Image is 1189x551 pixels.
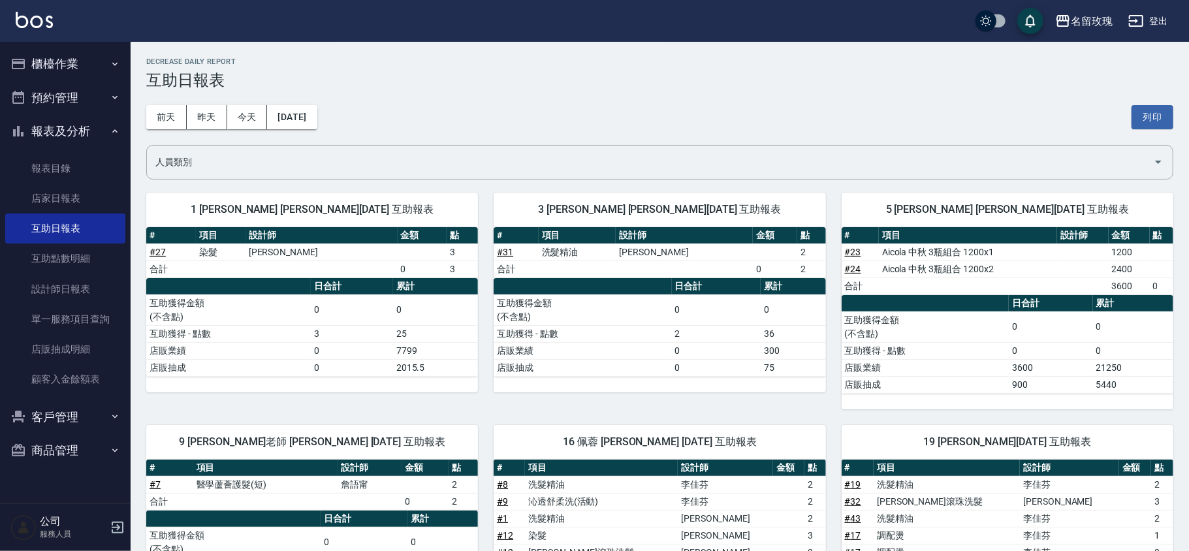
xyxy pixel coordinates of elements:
td: 75 [761,359,826,376]
td: 店販業績 [494,342,671,359]
td: 1 [1151,527,1173,544]
td: Aicola 中秋 3瓶組合 1200x2 [879,260,1057,277]
th: 項目 [879,227,1057,244]
th: 日合計 [1009,295,1092,312]
td: 沁透舒柔洗(活動) [525,493,678,510]
td: 2 [449,476,478,493]
a: #8 [497,479,508,490]
td: 合計 [146,493,193,510]
td: 3 [1151,493,1173,510]
a: 報表目錄 [5,153,125,183]
td: 洗髮精油 [525,510,678,527]
td: 李佳芬 [1020,510,1119,527]
td: 0 [398,260,447,277]
button: 預約管理 [5,81,125,115]
th: 金額 [1109,227,1150,244]
button: 今天 [227,105,268,129]
td: 2400 [1109,260,1150,277]
a: 店家日報表 [5,183,125,213]
th: 項目 [525,460,678,477]
table: a dense table [842,295,1173,394]
td: 0 [672,359,761,376]
th: 設計師 [1057,227,1108,244]
button: [DATE] [267,105,317,129]
td: 2 [804,493,826,510]
td: 2 [1151,510,1173,527]
th: 點 [449,460,478,477]
th: 點 [1150,227,1173,244]
table: a dense table [494,278,825,377]
th: 日合計 [311,278,393,295]
td: 0 [402,493,449,510]
a: #1 [497,513,508,524]
td: 店販抽成 [494,359,671,376]
a: 單一服務項目查詢 [5,304,125,334]
th: 點 [1151,460,1173,477]
button: 列印 [1132,105,1173,129]
td: 25 [393,325,479,342]
a: 店販抽成明細 [5,334,125,364]
a: #31 [497,247,513,257]
td: [PERSON_NAME] [1020,493,1119,510]
th: 金額 [1119,460,1151,477]
h5: 公司 [40,515,106,528]
a: #32 [845,496,861,507]
td: 店販業績 [842,359,1009,376]
h3: 互助日報表 [146,71,1173,89]
td: 0 [672,342,761,359]
th: 點 [447,227,478,244]
td: 互助獲得 - 點數 [842,342,1009,359]
th: 項目 [193,460,338,477]
td: 0 [311,359,393,376]
a: #9 [497,496,508,507]
td: 0 [672,294,761,325]
a: 互助點數明細 [5,244,125,274]
td: 李佳芬 [1020,476,1119,493]
img: Person [10,514,37,541]
td: 合計 [494,260,538,277]
td: [PERSON_NAME] [246,244,398,260]
td: 詹語甯 [338,476,402,493]
span: 19 [PERSON_NAME][DATE] 互助報表 [857,435,1158,449]
button: 櫃檯作業 [5,47,125,81]
td: 3 [804,527,826,544]
td: 2 [449,493,478,510]
td: [PERSON_NAME] [678,510,773,527]
a: #17 [845,530,861,541]
td: 0 [1093,342,1173,359]
button: save [1017,8,1043,34]
th: # [494,227,538,244]
a: 設計師日報表 [5,274,125,304]
table: a dense table [146,460,478,511]
button: 名留玫瑰 [1050,8,1118,35]
button: 昨天 [187,105,227,129]
td: 互助獲得金額 (不含點) [842,311,1009,342]
td: 合計 [842,277,879,294]
td: 洗髮精油 [874,510,1020,527]
td: 李佳芬 [678,476,773,493]
button: 商品管理 [5,433,125,467]
th: 設計師 [616,227,753,244]
table: a dense table [146,227,478,278]
input: 人員名稱 [152,151,1148,174]
span: 16 佩蓉 [PERSON_NAME] [DATE] 互助報表 [509,435,810,449]
a: #27 [150,247,166,257]
th: 項目 [539,227,616,244]
th: 項目 [196,227,246,244]
th: 累計 [1093,295,1173,312]
a: #23 [845,247,861,257]
th: 累計 [761,278,826,295]
td: 0 [761,294,826,325]
td: 900 [1009,376,1092,393]
th: 項目 [874,460,1020,477]
td: 醫學蘆薈護髮(短) [193,476,338,493]
td: 互助獲得 - 點數 [494,325,671,342]
th: # [146,460,193,477]
button: 前天 [146,105,187,129]
td: 21250 [1093,359,1173,376]
span: 5 [PERSON_NAME] [PERSON_NAME][DATE] 互助報表 [857,203,1158,216]
a: #19 [845,479,861,490]
td: 3 [447,244,478,260]
td: 調配燙 [874,527,1020,544]
a: 顧客入金餘額表 [5,364,125,394]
